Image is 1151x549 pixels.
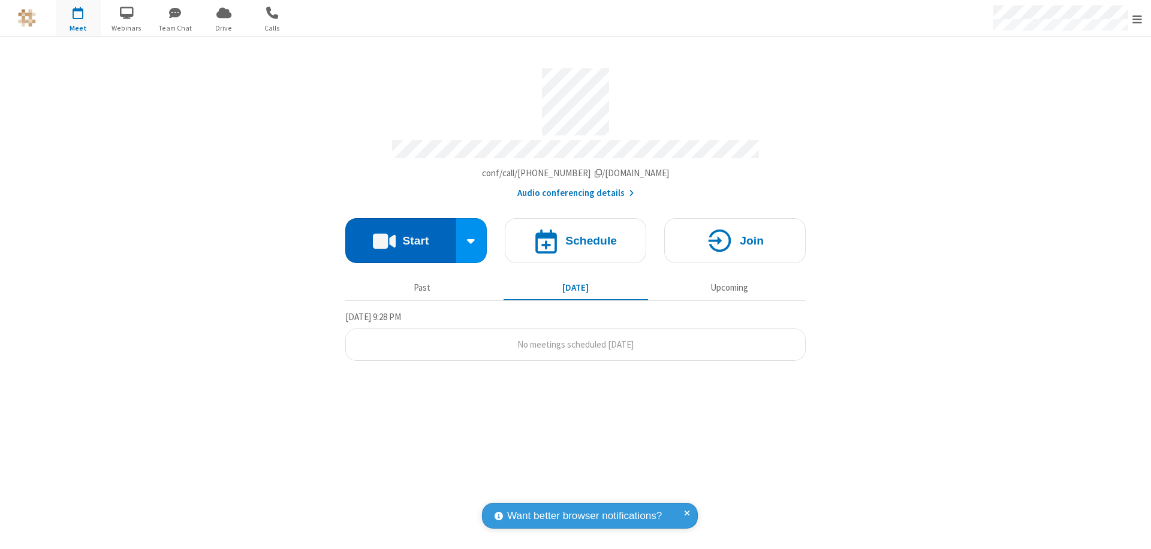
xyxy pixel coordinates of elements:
[456,218,487,263] div: Start conference options
[56,23,101,34] span: Meet
[507,508,662,524] span: Want better browser notifications?
[740,235,764,246] h4: Join
[104,23,149,34] span: Webinars
[345,310,806,361] section: Today's Meetings
[517,186,634,200] button: Audio conferencing details
[201,23,246,34] span: Drive
[402,235,429,246] h4: Start
[664,218,806,263] button: Join
[345,218,456,263] button: Start
[565,235,617,246] h4: Schedule
[657,276,802,299] button: Upcoming
[250,23,295,34] span: Calls
[517,339,634,350] span: No meetings scheduled [DATE]
[504,276,648,299] button: [DATE]
[153,23,198,34] span: Team Chat
[350,276,495,299] button: Past
[482,167,670,180] button: Copy my meeting room linkCopy my meeting room link
[18,9,36,27] img: QA Selenium DO NOT DELETE OR CHANGE
[345,311,401,322] span: [DATE] 9:28 PM
[345,59,806,200] section: Account details
[482,167,670,179] span: Copy my meeting room link
[505,218,646,263] button: Schedule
